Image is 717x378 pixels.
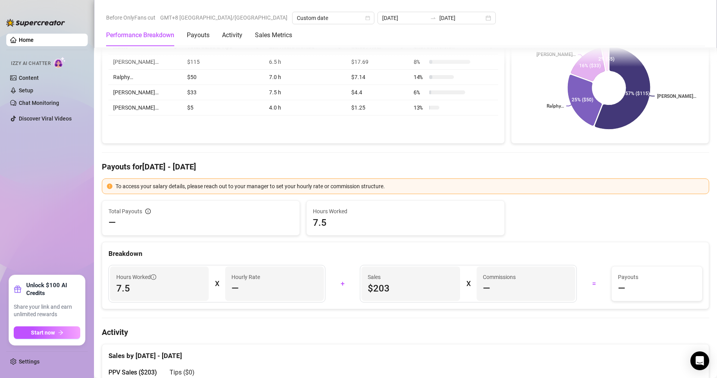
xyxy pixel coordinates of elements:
a: Setup [19,87,33,94]
strong: Unlock $100 AI Credits [26,281,80,297]
div: Breakdown [108,248,703,259]
td: $33 [182,85,264,100]
span: gift [14,285,22,293]
span: to [430,15,436,21]
td: [PERSON_NAME]… [108,100,182,115]
a: Chat Monitoring [19,100,59,106]
span: Hours Worked [313,207,498,216]
span: arrow-right [58,330,63,335]
h4: Payouts for [DATE] - [DATE] [102,161,709,172]
span: info-circle [145,209,151,214]
span: — [231,282,239,295]
div: Activity [222,31,242,40]
span: 13 % [414,103,426,112]
article: Hourly Rate [231,273,260,281]
input: Start date [382,14,427,22]
span: exclamation-circle [107,184,112,189]
span: Payouts [618,273,696,281]
text: [PERSON_NAME]… [657,94,696,99]
td: $1.25 [347,100,409,115]
span: Izzy AI Chatter [11,60,51,67]
span: GMT+8 [GEOGRAPHIC_DATA]/[GEOGRAPHIC_DATA] [160,12,287,23]
div: To access your salary details, please reach out to your manager to set your hourly rate or commis... [116,182,704,191]
td: $4.4 [347,85,409,100]
span: 7.5 [116,282,202,295]
td: $50 [182,70,264,85]
a: Discover Viral Videos [19,115,72,122]
div: Open Intercom Messenger [690,351,709,370]
img: AI Chatter [54,57,66,68]
div: Sales Metrics [255,31,292,40]
td: 7.0 h [264,70,347,85]
span: swap-right [430,15,436,21]
td: [PERSON_NAME]… [108,54,182,70]
span: Hours Worked [116,273,156,281]
h4: Activity [102,327,709,338]
text: Ralphy… [547,103,564,109]
div: X [215,277,219,290]
img: logo-BBDzfeDw.svg [6,19,65,27]
input: End date [439,14,484,22]
a: Settings [19,358,40,365]
a: Content [19,75,39,81]
span: 6 % [414,88,426,97]
text: [PERSON_NAME]… [536,52,576,58]
div: Performance Breakdown [106,31,174,40]
div: Sales by [DATE] - [DATE] [108,344,703,361]
td: 6.5 h [264,54,347,70]
span: 8 % [414,58,426,66]
span: 7.5 [313,216,498,229]
a: Home [19,37,34,43]
td: [PERSON_NAME]… [108,85,182,100]
div: + [330,277,355,290]
td: $5 [182,100,264,115]
td: $115 [182,54,264,70]
button: Start nowarrow-right [14,326,80,339]
span: — [618,282,625,295]
span: Start now [31,329,55,336]
span: Tips ( $0 ) [170,369,195,376]
span: — [108,216,116,229]
td: Ralphy… [108,70,182,85]
span: Sales [368,273,454,281]
div: Payouts [187,31,210,40]
span: 14 % [414,73,426,81]
span: PPV Sales ( $203 ) [108,369,157,376]
span: info-circle [151,274,156,280]
span: Total Payouts [108,207,142,216]
span: Share your link and earn unlimited rewards [14,303,80,319]
span: Custom date [297,12,370,24]
article: Commissions [483,273,516,281]
div: X [466,277,470,290]
td: $17.69 [347,54,409,70]
td: 7.5 h [264,85,347,100]
td: 4.0 h [264,100,347,115]
span: calendar [365,16,370,20]
div: = [582,277,607,290]
td: $7.14 [347,70,409,85]
span: Before OnlyFans cut [106,12,155,23]
span: $203 [368,282,454,295]
span: — [483,282,490,295]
